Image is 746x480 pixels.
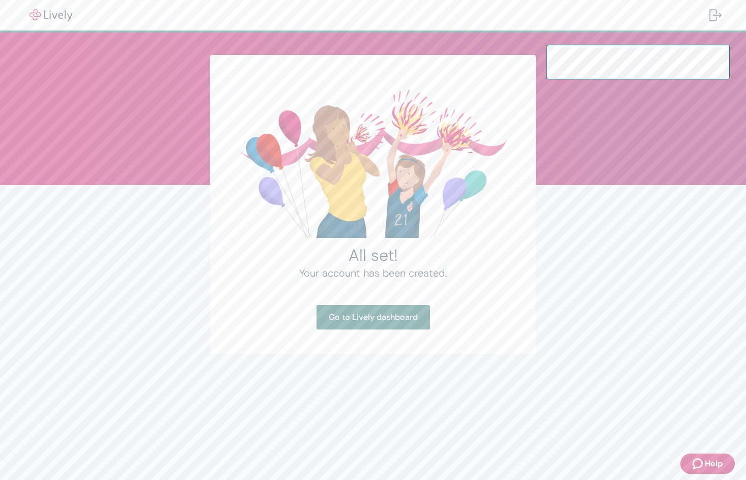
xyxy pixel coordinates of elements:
svg: Zendesk support icon [693,458,705,470]
h2: All set! [235,245,511,265]
img: Lively [22,9,79,21]
button: Log out [701,3,730,27]
button: Zendesk support iconHelp [680,454,735,474]
span: Help [705,458,723,470]
a: Go to Lively dashboard [317,305,430,329]
h4: Your account has been created. [235,265,511,281]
